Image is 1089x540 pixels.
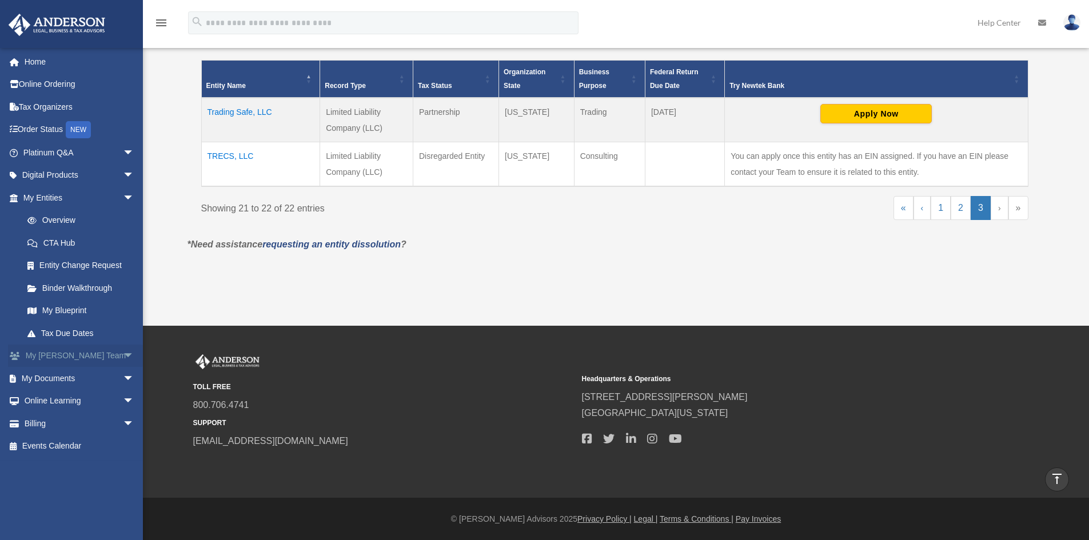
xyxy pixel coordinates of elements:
[8,95,151,118] a: Tax Organizers
[193,381,574,393] small: TOLL FREE
[5,14,109,36] img: Anderson Advisors Platinum Portal
[123,164,146,187] span: arrow_drop_down
[8,118,151,142] a: Order StatusNEW
[736,514,781,523] a: Pay Invoices
[729,79,1010,93] div: Try Newtek Bank
[201,142,320,187] td: TRECS, LLC
[8,435,151,458] a: Events Calendar
[577,514,632,523] a: Privacy Policy |
[123,141,146,165] span: arrow_drop_down
[320,61,413,98] th: Record Type: Activate to sort
[206,82,246,90] span: Entity Name
[914,196,931,220] a: Previous
[413,98,499,142] td: Partnership
[191,15,204,28] i: search
[201,98,320,142] td: Trading Safe, LLC
[574,142,645,187] td: Consulting
[1008,196,1028,220] a: Last
[1050,472,1064,486] i: vertical_align_top
[262,239,401,249] a: requesting an entity dissolution
[893,196,914,220] a: First
[8,73,151,96] a: Online Ordering
[574,98,645,142] td: Trading
[123,345,146,368] span: arrow_drop_down
[579,68,609,90] span: Business Purpose
[650,68,699,90] span: Federal Return Due Date
[725,142,1028,187] td: You can apply once this entity has an EIN assigned. If you have an EIN please contact your Team t...
[971,196,991,220] a: 3
[413,142,499,187] td: Disregarded Entity
[8,164,151,187] a: Digital Productsarrow_drop_down
[634,514,658,523] a: Legal |
[193,354,262,369] img: Anderson Advisors Platinum Portal
[582,373,963,385] small: Headquarters & Operations
[8,186,146,209] a: My Entitiesarrow_drop_down
[499,61,575,98] th: Organization State: Activate to sort
[201,61,320,98] th: Entity Name: Activate to invert sorting
[1063,14,1080,31] img: User Pic
[201,196,607,217] div: Showing 21 to 22 of 22 entries
[8,412,151,435] a: Billingarrow_drop_down
[143,512,1089,526] div: © [PERSON_NAME] Advisors 2025
[16,231,146,254] a: CTA Hub
[16,209,140,232] a: Overview
[188,239,406,249] em: *Need assistance ?
[154,16,168,30] i: menu
[645,98,724,142] td: [DATE]
[123,367,146,390] span: arrow_drop_down
[991,196,1008,220] a: Next
[123,186,146,210] span: arrow_drop_down
[16,254,146,277] a: Entity Change Request
[582,408,728,418] a: [GEOGRAPHIC_DATA][US_STATE]
[582,392,748,402] a: [STREET_ADDRESS][PERSON_NAME]
[8,50,151,73] a: Home
[499,98,575,142] td: [US_STATE]
[123,412,146,435] span: arrow_drop_down
[193,417,574,429] small: SUPPORT
[16,277,146,299] a: Binder Walkthrough
[1045,467,1069,491] a: vertical_align_top
[413,61,499,98] th: Tax Status: Activate to sort
[504,68,545,90] span: Organization State
[8,390,151,413] a: Online Learningarrow_drop_down
[8,345,151,367] a: My [PERSON_NAME] Teamarrow_drop_down
[418,82,452,90] span: Tax Status
[154,20,168,30] a: menu
[820,104,932,123] button: Apply Now
[574,61,645,98] th: Business Purpose: Activate to sort
[193,436,348,446] a: [EMAIL_ADDRESS][DOMAIN_NAME]
[193,400,249,410] a: 800.706.4741
[8,367,151,390] a: My Documentsarrow_drop_down
[8,141,151,164] a: Platinum Q&Aarrow_drop_down
[499,142,575,187] td: [US_STATE]
[325,82,366,90] span: Record Type
[725,61,1028,98] th: Try Newtek Bank : Activate to sort
[645,61,724,98] th: Federal Return Due Date: Activate to sort
[951,196,971,220] a: 2
[931,196,951,220] a: 1
[16,322,146,345] a: Tax Due Dates
[123,390,146,413] span: arrow_drop_down
[66,121,91,138] div: NEW
[660,514,733,523] a: Terms & Conditions |
[16,299,146,322] a: My Blueprint
[320,142,413,187] td: Limited Liability Company (LLC)
[320,98,413,142] td: Limited Liability Company (LLC)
